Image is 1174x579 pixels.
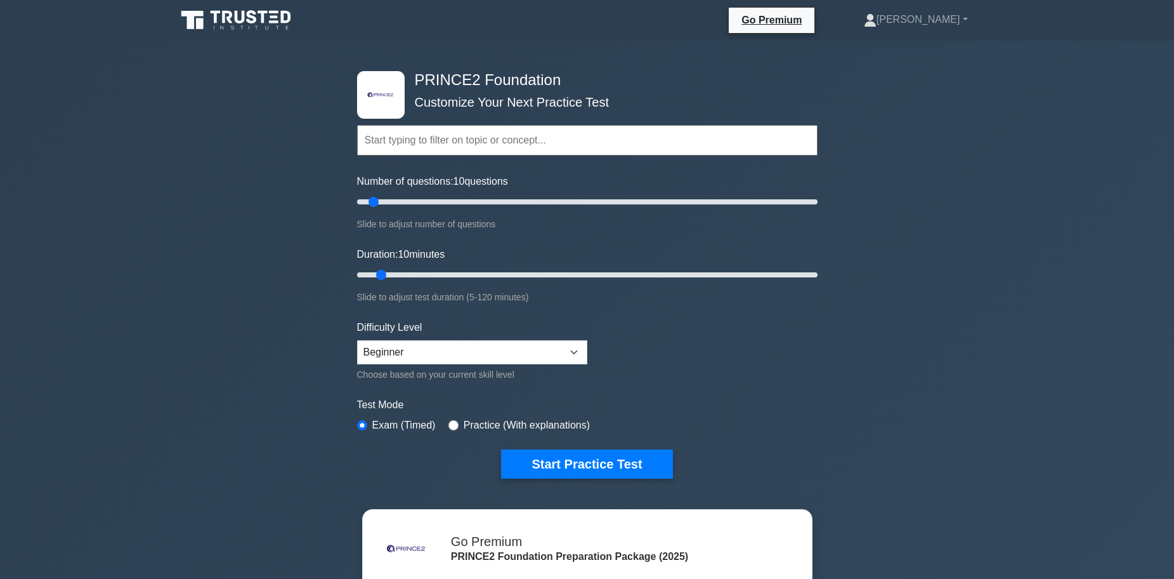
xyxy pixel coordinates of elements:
[357,397,818,413] label: Test Mode
[833,7,998,32] a: [PERSON_NAME]
[398,249,409,260] span: 10
[357,125,818,156] input: Start typing to filter on topic or concept...
[410,71,755,90] h4: PRINCE2 Foundation
[357,174,508,189] label: Number of questions: questions
[501,449,672,479] button: Start Practice Test
[357,289,818,305] div: Slide to adjust test duration (5-120 minutes)
[357,367,587,382] div: Choose based on your current skill level
[372,418,436,433] label: Exam (Timed)
[357,320,422,335] label: Difficulty Level
[464,418,590,433] label: Practice (With explanations)
[357,247,445,262] label: Duration: minutes
[453,176,465,187] span: 10
[357,216,818,232] div: Slide to adjust number of questions
[734,12,809,28] a: Go Premium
